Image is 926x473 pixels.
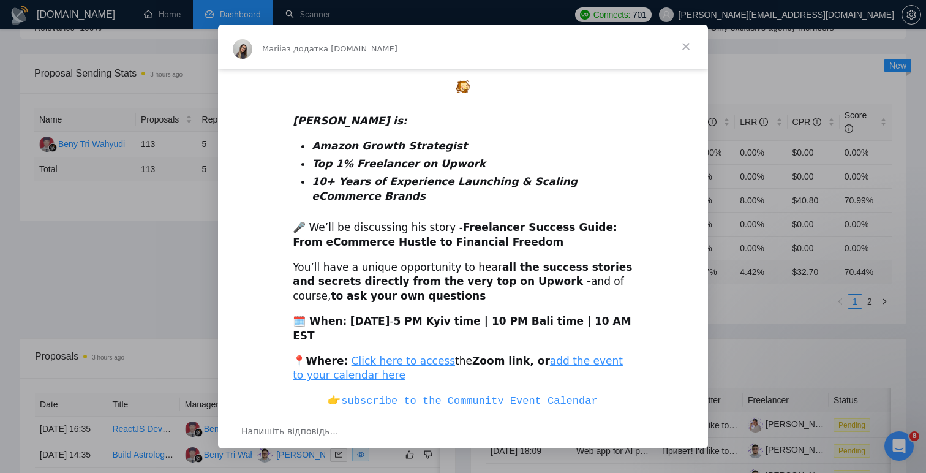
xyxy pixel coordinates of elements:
b: 🗓️ When: [293,315,347,327]
div: Відкрити бесіду й відповісти [218,414,708,448]
a: subscribe to the Community Event Calendar [341,394,598,406]
img: Profile image for Mariia [233,39,252,59]
img: :excited: [456,80,470,93]
span: Напишіть відповідь… [241,423,339,439]
i: Top 1% Freelancer on Upwork [312,157,486,170]
b: Freelancer Success Guide: From eCommerce Hustle to Financial Freedom [293,221,617,248]
a: Click here to access [352,355,455,367]
a: add the event to your calendar here [293,355,623,382]
div: You’ll have a unique opportunity to hear and of course, [293,260,633,304]
div: 🎤 We’ll be discussing his story - [293,221,633,250]
div: - [293,314,633,344]
b: [DATE] [350,315,390,327]
code: subscribe to the Community Event Calendar [341,395,598,407]
i: Amazon Growth Strategist [312,140,467,152]
div: the [293,354,633,384]
i: 10+ Years of Experience Launching & Scaling eCommerce Brands [312,175,578,202]
i: [PERSON_NAME] is: [293,115,407,127]
b: 👉 [328,394,598,406]
b: Zoom link, or [472,355,550,367]
span: Mariia [262,44,287,53]
span: з додатка [DOMAIN_NAME] [287,44,397,53]
b: 5 PM Kyiv time | 10 PM Bali time | 10 AM EST [293,315,631,342]
b: 📍Where: [293,355,348,367]
b: to ask your own questions [331,290,486,302]
span: Закрити [664,25,708,69]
